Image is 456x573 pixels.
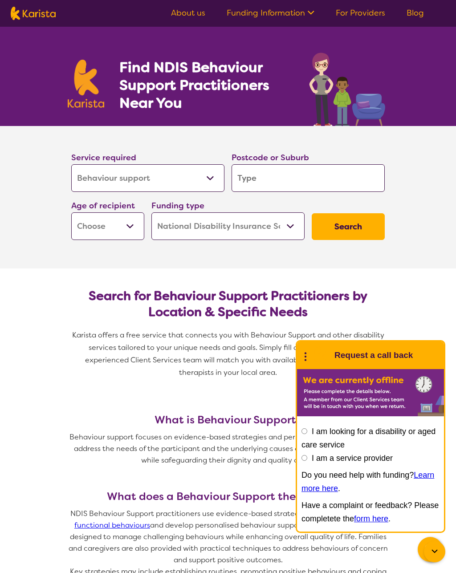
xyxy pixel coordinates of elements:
[227,8,314,18] a: Funding Information
[354,514,388,523] a: form here
[68,508,388,566] p: NDIS Behaviour Support practitioners use evidence-based strategies to and develop personalised be...
[232,164,385,192] input: Type
[301,427,436,449] label: I am looking for a disability or aged care service
[68,60,104,108] img: Karista logo
[418,537,443,562] button: Channel Menu
[301,468,440,495] p: Do you need help with funding? .
[301,499,440,525] p: Have a complaint or feedback? Please completete the .
[232,152,309,163] label: Postcode or Suburb
[151,200,204,211] label: Funding type
[71,152,136,163] label: Service required
[307,48,388,126] img: behaviour-support
[336,8,385,18] a: For Providers
[78,288,378,320] h2: Search for Behaviour Support Practitioners by Location & Specific Needs
[312,213,385,240] button: Search
[68,414,388,426] h3: What is Behaviour Support?
[312,454,393,463] label: I am a service provider
[68,329,388,379] p: Karista offers a free service that connects you with Behaviour Support and other disability servi...
[68,490,388,503] h3: What does a Behaviour Support therapist do?
[171,8,205,18] a: About us
[68,431,388,466] p: Behaviour support focuses on evidence-based strategies and person-centred supports that address t...
[11,7,56,20] img: Karista logo
[71,200,135,211] label: Age of recipient
[119,58,292,112] h1: Find NDIS Behaviour Support Practitioners Near You
[334,349,413,362] h1: Request a call back
[407,8,424,18] a: Blog
[297,369,444,416] img: Karista offline chat form to request call back
[311,346,329,364] img: Karista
